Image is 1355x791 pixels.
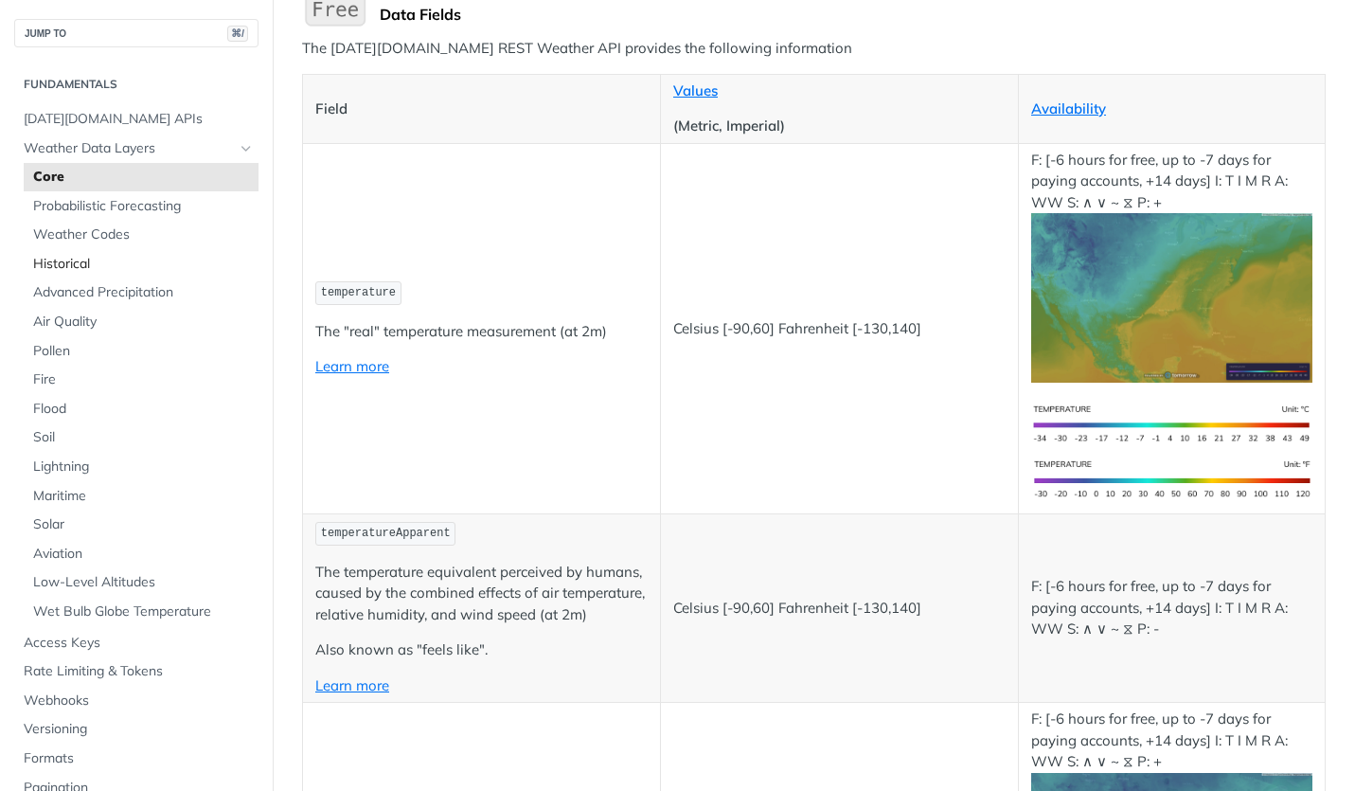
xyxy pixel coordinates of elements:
span: Expand image [1031,469,1312,487]
span: [DATE][DOMAIN_NAME] APIs [24,110,254,129]
a: Weather Data LayersHide subpages for Weather Data Layers [14,135,259,163]
a: Pollen [24,337,259,366]
span: Webhooks [24,692,254,710]
a: Advanced Precipitation [24,279,259,307]
button: JUMP TO⌘/ [14,19,259,47]
p: The temperature equivalent perceived by humans, caused by the combined effects of air temperature... [315,562,648,626]
span: Core [33,168,254,187]
a: Maritime [24,482,259,511]
a: Learn more [315,676,389,694]
a: Rate Limiting & Tokens [14,657,259,686]
p: F: [-6 hours for free, up to -7 days for paying accounts, +14 days] I: T I M R A: WW S: ∧ ∨ ~ ⧖ P: - [1031,576,1312,640]
span: Pollen [33,342,254,361]
a: Historical [24,250,259,279]
span: Lightning [33,458,254,476]
a: Soil [24,423,259,452]
span: Formats [24,749,254,768]
a: Values [673,81,718,99]
a: Aviation [24,540,259,568]
span: Aviation [33,545,254,564]
a: Solar [24,511,259,539]
p: Celsius [-90,60] Fahrenheit [-130,140] [673,598,1006,620]
a: Probabilistic Forecasting [24,192,259,221]
span: Weather Data Layers [24,139,234,158]
span: ⌘/ [227,26,248,42]
a: Lightning [24,453,259,481]
a: Air Quality [24,308,259,336]
p: F: [-6 hours for free, up to -7 days for paying accounts, +14 days] I: T I M R A: WW S: ∧ ∨ ~ ⧖ P: + [1031,150,1312,383]
button: Hide subpages for Weather Data Layers [239,141,254,156]
span: Air Quality [33,313,254,332]
span: Soil [33,428,254,447]
p: Celsius [-90,60] Fahrenheit [-130,140] [673,318,1006,340]
a: Availability [1031,99,1106,117]
span: Solar [33,515,254,534]
a: Fire [24,366,259,394]
span: Probabilistic Forecasting [33,197,254,216]
p: The [DATE][DOMAIN_NAME] REST Weather API provides the following information [302,38,1326,60]
a: [DATE][DOMAIN_NAME] APIs [14,105,259,134]
span: Weather Codes [33,225,254,244]
a: Core [24,163,259,191]
span: temperature [321,286,396,299]
span: Fire [33,370,254,389]
a: Access Keys [14,629,259,657]
a: Webhooks [14,687,259,715]
span: Rate Limiting & Tokens [24,662,254,681]
h2: Fundamentals [14,76,259,93]
span: Flood [33,400,254,419]
span: Expand image [1031,287,1312,305]
span: Advanced Precipitation [33,283,254,302]
a: Flood [24,395,259,423]
p: (Metric, Imperial) [673,116,1006,137]
span: Maritime [33,487,254,506]
a: Formats [14,745,259,773]
span: temperatureApparent [321,527,451,540]
a: Low-Level Altitudes [24,568,259,597]
span: Expand image [1031,414,1312,432]
span: Low-Level Altitudes [33,573,254,592]
a: Versioning [14,715,259,744]
span: Wet Bulb Globe Temperature [33,602,254,621]
span: Versioning [24,720,254,739]
p: Field [315,99,648,120]
span: Access Keys [24,634,254,653]
div: Data Fields [380,5,1326,24]
a: Weather Codes [24,221,259,249]
p: Also known as "feels like". [315,639,648,661]
span: Historical [33,255,254,274]
p: The "real" temperature measurement (at 2m) [315,321,648,343]
a: Learn more [315,357,389,375]
a: Wet Bulb Globe Temperature [24,598,259,626]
